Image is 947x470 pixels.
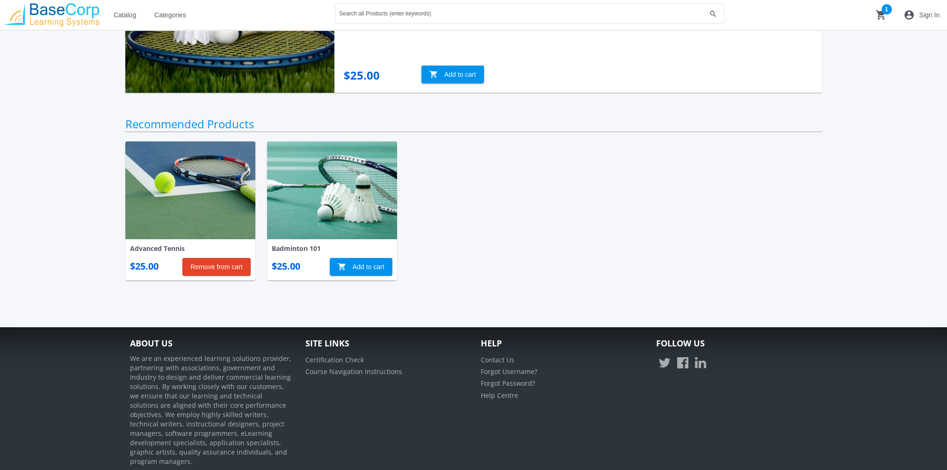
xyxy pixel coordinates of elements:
[481,355,514,364] a: Contact Us
[114,7,136,23] span: Catalog
[429,66,476,83] span: Add to cart
[708,9,719,19] mat-icon: search
[919,7,940,23] span: Sign In
[904,9,915,21] mat-icon: account_circle
[267,141,397,239] img: product image
[344,67,380,83] div: $25.00
[330,258,392,276] button: Add to cart
[429,66,438,83] mat-icon: shopping_cart
[481,391,518,400] a: Help Centre
[272,260,300,273] div: $25.00
[305,355,364,364] a: Certification Check
[272,244,392,253] div: Badminton 101
[190,258,242,275] span: Remove from cart
[481,339,642,348] h4: Help
[125,116,822,132] h2: Recommended Products
[656,339,817,348] h4: Follow Us
[130,260,159,273] div: $25.00
[182,258,250,276] button: Remove from cart
[338,258,347,275] mat-icon: shopping_cart
[305,367,402,376] a: Course Navigation Instructions
[154,7,186,23] span: Categories
[130,339,291,348] h4: About Us
[481,379,535,388] a: Forgot Password?
[338,258,384,275] span: Add to cart
[130,354,291,466] p: We are an experienced learning solutions provider, partnering with associations, government and i...
[481,367,537,376] a: Forgot Username?
[130,244,251,253] div: Advanced Tennis
[421,66,484,83] button: Add to cart
[875,9,887,21] mat-icon: shopping_cart
[125,141,255,239] img: product image
[305,339,467,348] h4: Site Links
